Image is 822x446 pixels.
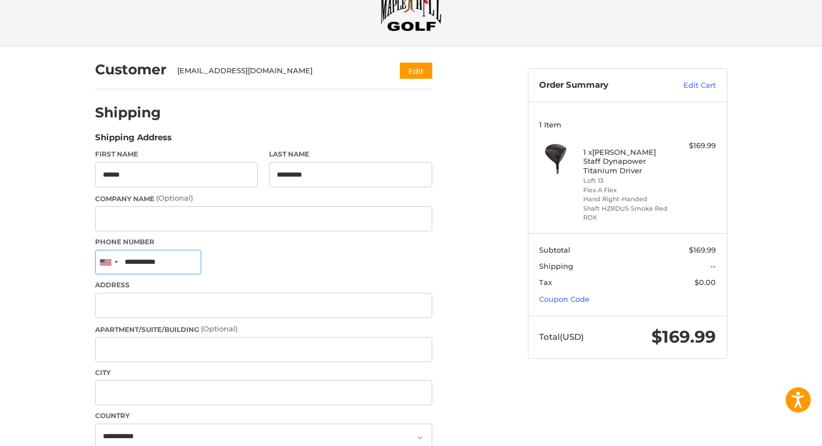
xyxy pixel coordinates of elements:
span: -- [710,262,716,271]
span: Tax [539,278,552,287]
li: Shaft HZRDUS Smoke Red RDX [583,204,669,222]
label: Country [95,411,432,421]
li: Hand Right-Handed [583,194,669,204]
label: Phone Number [95,237,432,247]
div: United States: +1 [96,250,121,274]
small: (Optional) [156,193,193,202]
div: $169.99 [672,140,716,151]
span: $169.99 [651,326,716,347]
h3: 1 Item [539,120,716,129]
li: Flex A Flex [583,186,669,195]
button: Edit [400,63,432,79]
label: Last Name [269,149,432,159]
a: Edit Cart [659,80,716,91]
h4: 1 x [PERSON_NAME] Staff Dynapower Titanium Driver [583,148,669,175]
div: [EMAIL_ADDRESS][DOMAIN_NAME] [177,65,378,77]
span: $169.99 [689,245,716,254]
li: Loft 13 [583,176,669,186]
label: First Name [95,149,258,159]
span: Total (USD) [539,331,584,342]
h2: Shipping [95,104,161,121]
a: Coupon Code [539,295,589,303]
span: Subtotal [539,245,570,254]
label: Apartment/Suite/Building [95,324,432,335]
label: Address [95,280,432,290]
label: Company Name [95,193,432,204]
span: $0.00 [695,278,716,287]
small: (Optional) [201,324,238,333]
h2: Customer [95,61,167,78]
label: City [95,368,432,378]
h3: Order Summary [539,80,659,91]
span: Shipping [539,262,573,271]
legend: Shipping Address [95,131,172,149]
